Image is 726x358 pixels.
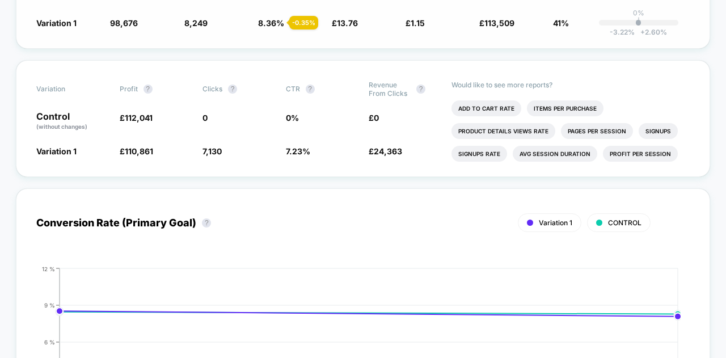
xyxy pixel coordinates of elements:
span: Variation [36,81,99,98]
span: £ [120,113,153,123]
button: ? [228,85,237,94]
span: 1.15 [411,18,425,28]
li: Pages Per Session [561,123,633,139]
button: ? [202,218,211,228]
span: -3.22 % [610,28,635,36]
span: 113,509 [484,18,514,28]
span: 0 % [286,113,299,123]
button: ? [143,85,153,94]
span: 41% [553,18,569,28]
span: 110,861 [125,146,153,156]
tspan: 9 % [44,301,55,308]
span: 0 [374,113,379,123]
span: 8.36 % [258,18,284,28]
span: Variation 1 [36,146,77,156]
p: | [638,17,640,26]
span: 112,041 [125,113,153,123]
span: £ [479,18,514,28]
span: 13.76 [337,18,358,28]
li: Signups [639,123,678,139]
span: (without changes) [36,123,87,130]
span: Variation 1 [36,18,77,28]
span: 7.23 % [286,146,310,156]
li: Add To Cart Rate [451,100,521,116]
tspan: 12 % [42,265,55,272]
span: £ [120,146,153,156]
span: 0 [202,113,208,123]
li: Profit Per Session [603,146,678,162]
li: Items Per Purchase [527,100,603,116]
span: Profit [120,85,138,93]
button: ? [306,85,315,94]
span: CTR [286,85,300,93]
span: £ [332,18,358,28]
button: ? [416,85,425,94]
li: Avg Session Duration [513,146,597,162]
span: £ [406,18,425,28]
li: Signups Rate [451,146,507,162]
span: Clicks [202,85,222,93]
span: 24,363 [374,146,402,156]
span: 8,249 [184,18,208,28]
li: Product Details Views Rate [451,123,555,139]
span: Variation 1 [539,218,572,227]
span: £ [369,113,379,123]
span: 7,130 [202,146,222,156]
div: - 0.35 % [289,16,318,30]
span: 98,676 [110,18,138,28]
span: CONTROL [608,218,641,227]
p: Control [36,112,108,131]
span: + [640,28,645,36]
span: 2.60 % [635,28,667,36]
p: 0% [633,9,644,17]
span: £ [369,146,402,156]
p: Would like to see more reports? [451,81,689,89]
span: Revenue From Clicks [369,81,411,98]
